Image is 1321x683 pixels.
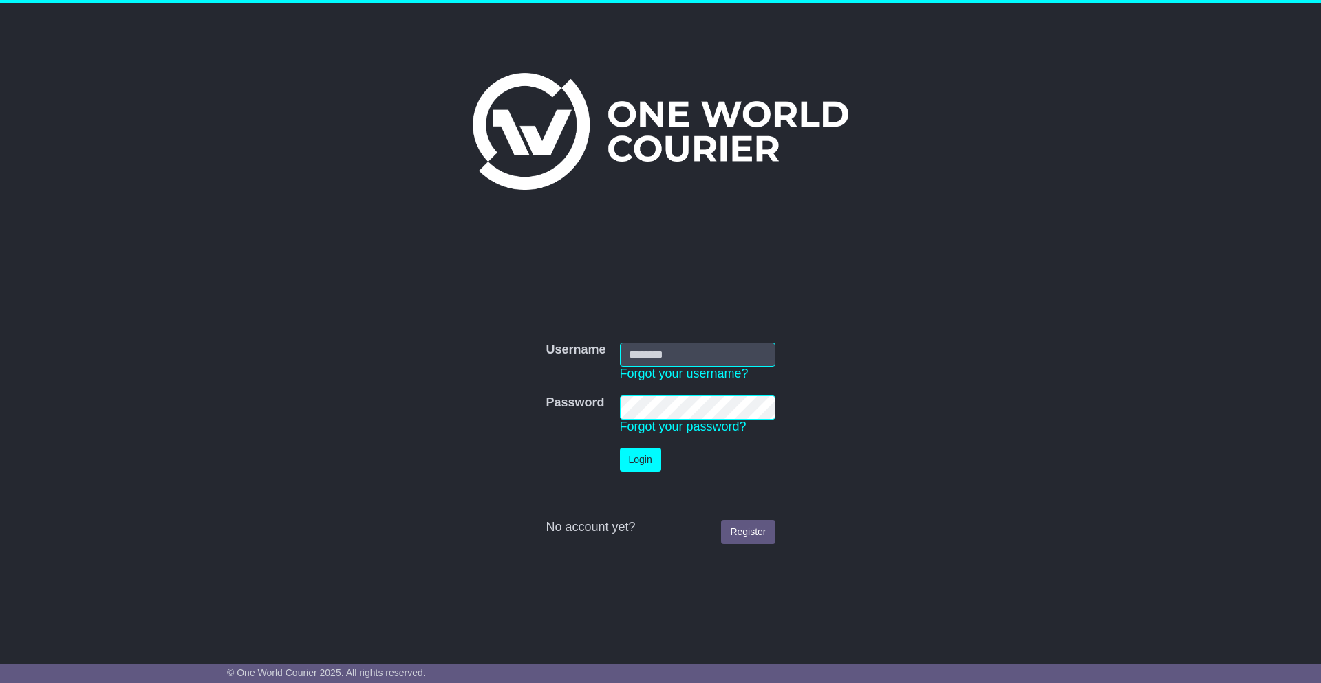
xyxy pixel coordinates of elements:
label: Password [546,395,604,411]
button: Login [620,448,661,472]
img: One World [473,73,848,190]
a: Forgot your password? [620,420,747,433]
span: © One World Courier 2025. All rights reserved. [227,667,426,678]
a: Forgot your username? [620,367,749,380]
label: Username [546,343,605,358]
a: Register [721,520,775,544]
div: No account yet? [546,520,775,535]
